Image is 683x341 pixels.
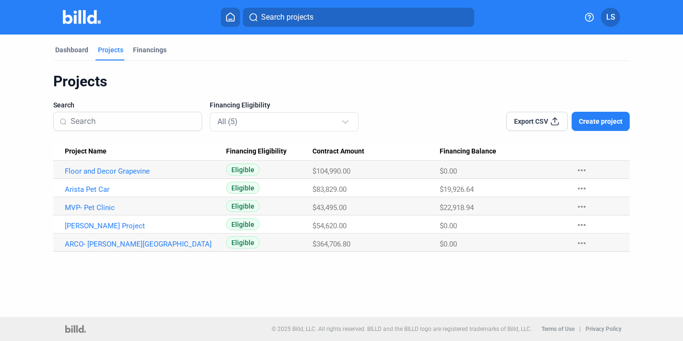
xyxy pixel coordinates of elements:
div: Financings [133,45,167,55]
b: Terms of Use [541,326,575,332]
span: $19,926.64 [440,185,474,194]
img: logo [65,325,86,333]
span: Eligible [226,200,260,212]
img: Billd Company Logo [63,10,101,24]
span: Search projects [261,12,313,23]
div: Projects [53,72,630,91]
span: $22,918.94 [440,203,474,212]
span: Financing Eligibility [210,100,270,110]
span: Eligible [226,218,260,230]
mat-icon: more_horiz [576,183,587,194]
input: Search [71,111,196,131]
span: LS [606,12,615,23]
button: Create project [572,112,630,131]
a: ARCO- [PERSON_NAME][GEOGRAPHIC_DATA] [65,240,217,248]
span: $104,990.00 [312,167,350,176]
div: Financing Eligibility [226,147,312,156]
p: © 2025 Billd, LLC. All rights reserved. BILLD and the BILLD logo are registered trademarks of Bil... [272,326,532,332]
span: Contract Amount [312,147,364,156]
div: Project Name [65,147,226,156]
span: Create project [579,117,623,126]
span: $0.00 [440,240,457,248]
span: Eligible [226,164,260,176]
span: Search [53,100,74,110]
span: $43,495.00 [312,203,347,212]
b: Privacy Policy [586,326,622,332]
mat-icon: more_horiz [576,237,587,249]
p: | [579,326,581,332]
span: Eligible [226,182,260,194]
span: $54,620.00 [312,222,347,230]
button: Search projects [243,8,474,27]
mat-icon: more_horiz [576,165,587,176]
a: Floor and Decor Grapevine [65,167,217,176]
a: MVP- Pet Clinic [65,203,217,212]
mat-select-trigger: All (5) [217,117,238,126]
span: Project Name [65,147,107,156]
mat-icon: more_horiz [576,219,587,231]
div: Contract Amount [312,147,439,156]
span: Export CSV [514,117,548,126]
mat-icon: more_horiz [576,201,587,212]
button: LS [601,8,620,27]
a: Arista Pet Car [65,185,217,194]
div: Projects [98,45,123,55]
div: Financing Balance [440,147,566,156]
span: $0.00 [440,222,457,230]
span: $0.00 [440,167,457,176]
span: $364,706.80 [312,240,350,248]
span: Eligible [226,236,260,248]
button: Export CSV [506,112,568,131]
span: $83,829.00 [312,185,347,194]
div: Dashboard [55,45,88,55]
span: Financing Eligibility [226,147,287,156]
span: Financing Balance [440,147,496,156]
a: [PERSON_NAME] Project [65,222,217,230]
